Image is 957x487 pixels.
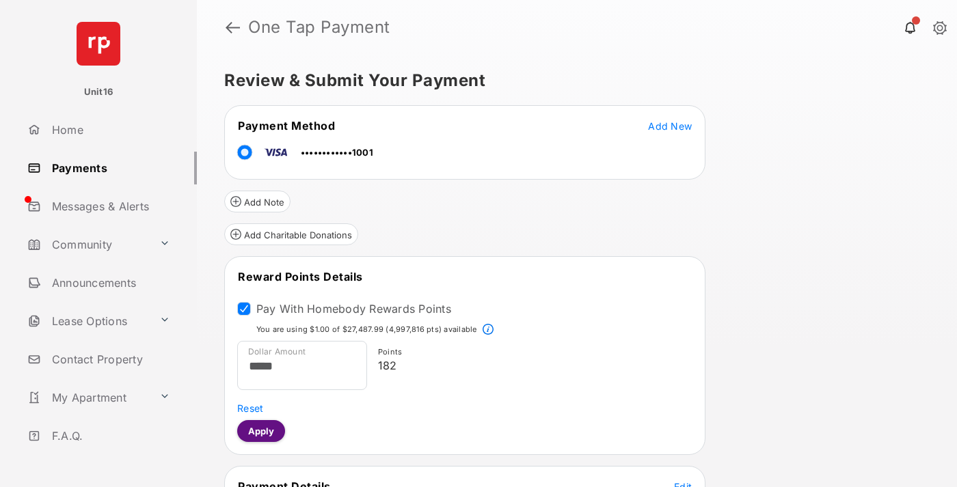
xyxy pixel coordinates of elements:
[256,324,477,335] p: You are using $1.00 of $27,487.99 (4,997,816 pts) available
[378,346,687,358] p: Points
[237,420,285,442] button: Apply
[84,85,113,99] p: Unit16
[22,228,154,261] a: Community
[22,419,197,452] a: F.A.Q.
[648,120,692,132] span: Add New
[22,152,197,184] a: Payments
[22,190,197,223] a: Messages & Alerts
[224,72,919,89] h5: Review & Submit Your Payment
[237,401,263,415] button: Reset
[237,402,263,414] span: Reset
[224,223,358,245] button: Add Charitable Donations
[248,19,390,36] strong: One Tap Payment
[238,119,335,133] span: Payment Method
[238,270,363,283] span: Reward Points Details
[648,119,692,133] button: Add New
[77,22,120,66] img: svg+xml;base64,PHN2ZyB4bWxucz0iaHR0cDovL3d3dy53My5vcmcvMjAwMC9zdmciIHdpZHRoPSI2NCIgaGVpZ2h0PSI2NC...
[22,266,197,299] a: Announcements
[301,147,373,158] span: ••••••••••••1001
[22,381,154,414] a: My Apartment
[256,302,451,316] label: Pay With Homebody Rewards Points
[22,113,197,146] a: Home
[224,191,291,212] button: Add Note
[22,305,154,337] a: Lease Options
[22,343,197,376] a: Contact Property
[378,357,687,374] p: 182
